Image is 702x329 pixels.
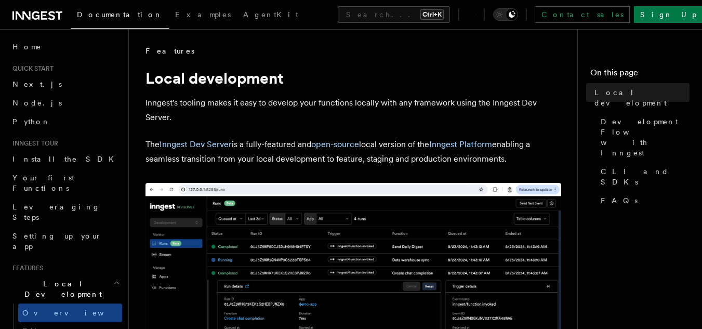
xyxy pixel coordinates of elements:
button: Local Development [8,274,122,304]
a: FAQs [597,191,690,210]
span: Setting up your app [12,232,102,251]
a: Documentation [71,3,169,29]
span: Local Development [8,279,113,299]
span: Documentation [77,10,163,19]
span: Quick start [8,64,54,73]
span: CLI and SDKs [601,166,690,187]
a: Development Flow with Inngest [597,112,690,162]
span: Inngest tour [8,139,58,148]
p: The is a fully-featured and local version of the enabling a seamless transition from your local d... [145,137,561,166]
button: Toggle dark mode [493,8,518,21]
kbd: Ctrl+K [420,9,444,20]
a: Your first Functions [8,168,122,198]
span: Examples [175,10,231,19]
p: Inngest's tooling makes it easy to develop your functions locally with any framework using the In... [145,96,561,125]
a: Examples [169,3,237,28]
span: Leveraging Steps [12,203,100,221]
h4: On this page [590,67,690,83]
a: Install the SDK [8,150,122,168]
a: Overview [18,304,122,322]
a: Contact sales [535,6,630,23]
a: Leveraging Steps [8,198,122,227]
a: Setting up your app [8,227,122,256]
span: Features [145,46,194,56]
a: Inngest Platform [429,139,492,149]
span: Features [8,264,43,272]
span: Home [12,42,42,52]
span: Development Flow with Inngest [601,116,690,158]
span: Next.js [12,80,62,88]
a: Local development [590,83,690,112]
button: Search...Ctrl+K [338,6,450,23]
span: Your first Functions [12,174,74,192]
a: Home [8,37,122,56]
a: Inngest Dev Server [160,139,232,149]
a: CLI and SDKs [597,162,690,191]
span: FAQs [601,195,638,206]
a: Node.js [8,94,122,112]
span: Overview [22,309,129,317]
a: open-source [311,139,359,149]
a: AgentKit [237,3,304,28]
span: Local development [594,87,690,108]
span: Install the SDK [12,155,120,163]
span: Python [12,117,50,126]
span: Node.js [12,99,62,107]
a: Python [8,112,122,131]
h1: Local development [145,69,561,87]
a: Next.js [8,75,122,94]
span: AgentKit [243,10,298,19]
